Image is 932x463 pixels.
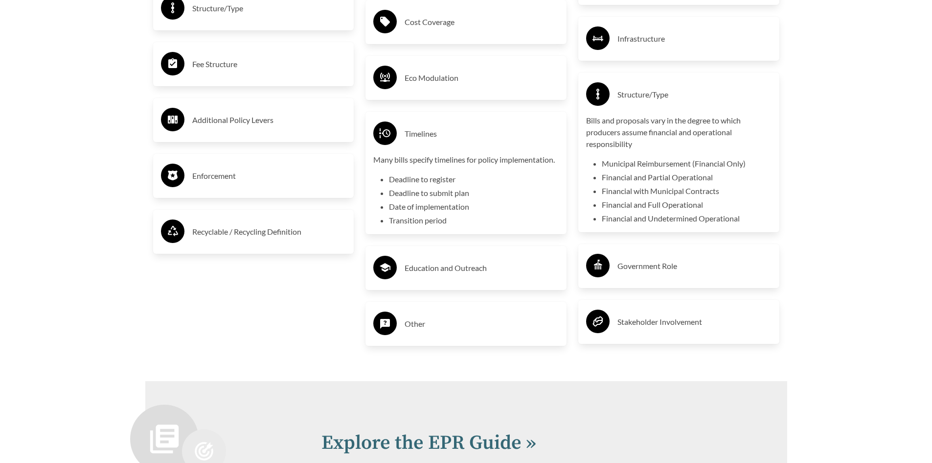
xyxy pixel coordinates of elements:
[192,0,346,16] h3: Structure/Type
[321,431,536,455] a: Explore the EPR Guide »
[586,115,772,150] p: Bills and proposals vary in the degree to which producers assume financial and operational respon...
[602,199,772,211] li: Financial and Full Operational
[389,187,559,199] li: Deadline to submit plan
[602,213,772,224] li: Financial and Undetermined Operational
[405,70,559,86] h3: Eco Modulation
[602,158,772,170] li: Municipal Reimbursement (Financial Only)
[405,14,559,30] h3: Cost Coverage
[373,154,559,166] p: Many bills specify timelines for policy implementation.
[389,201,559,213] li: Date of implementation
[617,87,772,102] h3: Structure/Type
[617,314,772,330] h3: Stakeholder Involvement
[405,260,559,276] h3: Education and Outreach
[192,224,346,240] h3: Recyclable / Recycling Definition
[405,316,559,332] h3: Other
[192,56,346,72] h3: Fee Structure
[389,173,559,185] li: Deadline to register
[602,171,772,183] li: Financial and Partial Operational
[389,215,559,226] li: Transition period
[602,185,772,197] li: Financial with Municipal Contracts
[192,168,346,184] h3: Enforcement
[617,31,772,47] h3: Infrastructure
[405,126,559,142] h3: Timelines
[192,112,346,128] h3: Additional Policy Levers
[617,258,772,274] h3: Government Role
